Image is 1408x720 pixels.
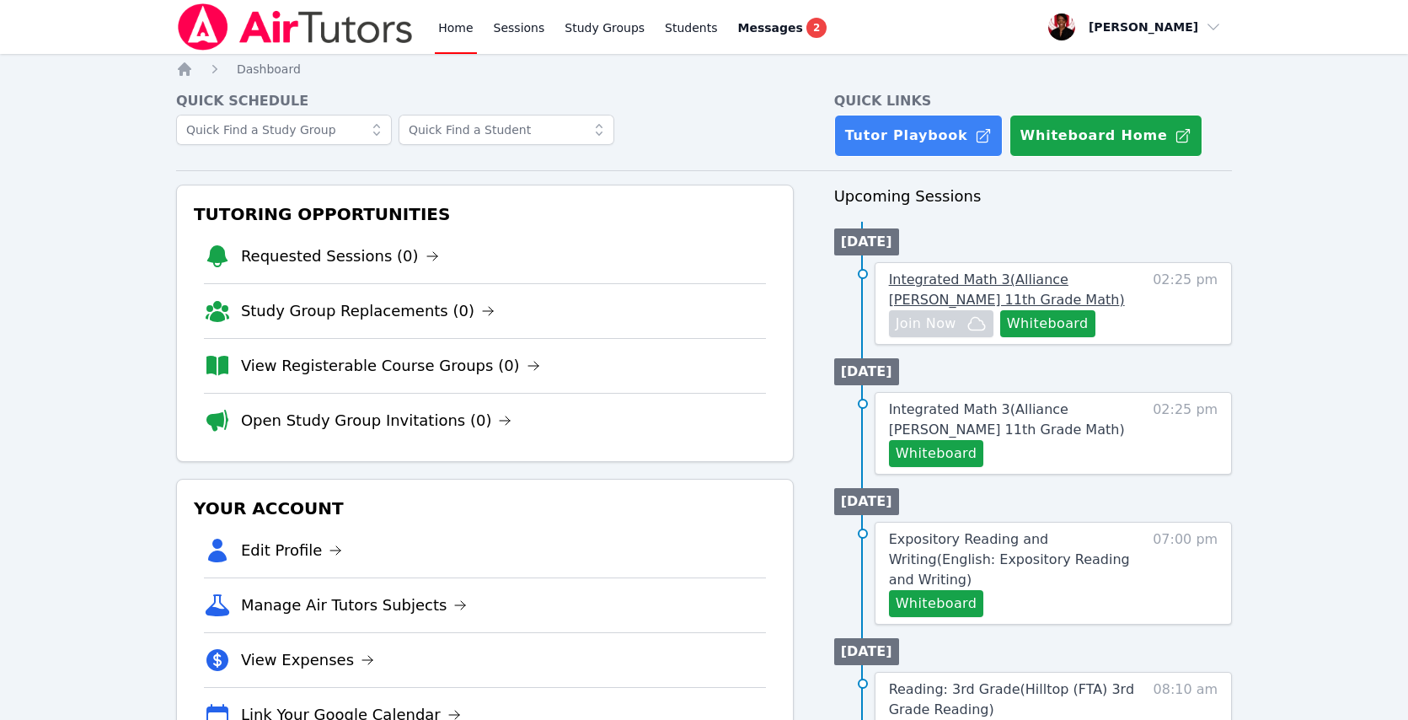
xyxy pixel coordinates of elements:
button: Whiteboard [889,590,984,617]
span: 02:25 pm [1153,270,1218,337]
h3: Tutoring Opportunities [190,199,779,229]
h4: Quick Links [834,91,1233,111]
a: Reading: 3rd Grade(Hilltop (FTA) 3rd Grade Reading) [889,680,1136,720]
a: Study Group Replacements (0) [241,299,495,323]
span: Integrated Math 3 ( Alliance [PERSON_NAME] 11th Grade Math ) [889,401,1125,438]
h3: Upcoming Sessions [834,185,1233,208]
a: Tutor Playbook [834,115,1003,157]
input: Quick Find a Study Group [176,115,392,145]
span: 07:00 pm [1153,529,1218,617]
img: Air Tutors [176,3,415,51]
li: [DATE] [834,488,899,515]
span: 08:10 am [1154,680,1218,720]
nav: Breadcrumb [176,61,1232,78]
a: Integrated Math 3(Alliance [PERSON_NAME] 11th Grade Math) [889,400,1136,440]
a: Expository Reading and Writing(English: Expository Reading and Writing) [889,529,1136,590]
button: Whiteboard [889,440,984,467]
span: Reading: 3rd Grade ( Hilltop (FTA) 3rd Grade Reading ) [889,681,1134,717]
button: Whiteboard [1000,310,1095,337]
button: Join Now [889,310,993,337]
button: Whiteboard Home [1009,115,1202,157]
span: Integrated Math 3 ( Alliance [PERSON_NAME] 11th Grade Math ) [889,271,1125,308]
a: View Expenses [241,648,374,672]
a: View Registerable Course Groups (0) [241,354,540,378]
a: Requested Sessions (0) [241,244,439,268]
li: [DATE] [834,228,899,255]
span: Expository Reading and Writing ( English: Expository Reading and Writing ) [889,531,1130,588]
li: [DATE] [834,638,899,665]
a: Open Study Group Invitations (0) [241,409,512,433]
a: Manage Air Tutors Subjects [241,594,468,617]
input: Quick Find a Student [399,115,614,145]
h4: Quick Schedule [176,91,794,111]
span: 2 [806,18,827,38]
span: 02:25 pm [1153,400,1218,467]
a: Integrated Math 3(Alliance [PERSON_NAME] 11th Grade Math) [889,270,1136,310]
span: Dashboard [237,62,301,76]
h3: Your Account [190,493,779,524]
a: Dashboard [237,61,301,78]
li: [DATE] [834,358,899,385]
a: Edit Profile [241,539,343,562]
span: Join Now [896,314,956,334]
span: Messages [738,19,803,36]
